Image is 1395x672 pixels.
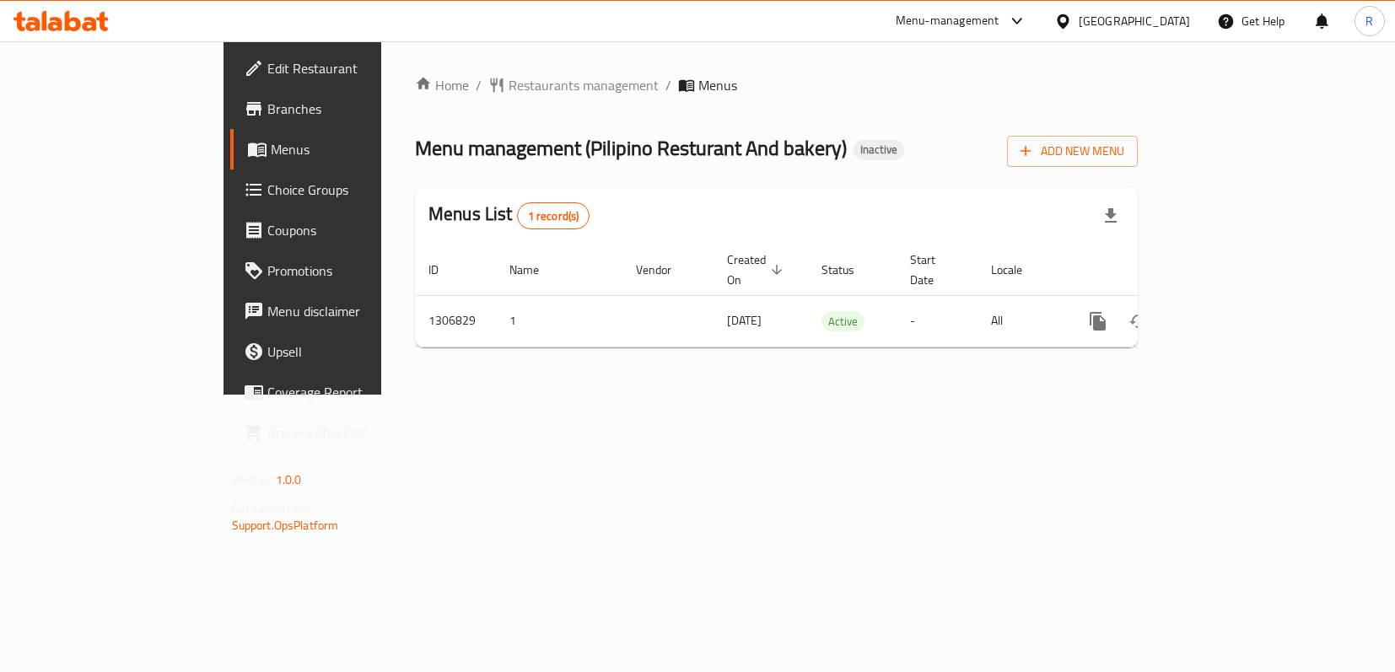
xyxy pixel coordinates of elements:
[727,309,762,331] span: [DATE]
[232,514,339,536] a: Support.OpsPlatform
[518,208,590,224] span: 1 record(s)
[978,295,1064,347] td: All
[276,469,302,491] span: 1.0.0
[230,331,456,372] a: Upsell
[230,250,456,291] a: Promotions
[267,261,443,281] span: Promotions
[509,260,561,280] span: Name
[897,295,978,347] td: -
[910,250,957,290] span: Start Date
[488,75,659,95] a: Restaurants management
[267,382,443,402] span: Coverage Report
[230,129,456,169] a: Menus
[267,99,443,119] span: Branches
[1091,196,1131,236] div: Export file
[1064,245,1253,296] th: Actions
[415,245,1253,347] table: enhanced table
[230,48,456,89] a: Edit Restaurant
[232,469,273,491] span: Version:
[1007,136,1138,167] button: Add New Menu
[230,210,456,250] a: Coupons
[415,129,847,167] span: Menu management ( Pilipino Resturant And bakery )
[665,75,671,95] li: /
[271,139,443,159] span: Menus
[267,180,443,200] span: Choice Groups
[509,75,659,95] span: Restaurants management
[267,341,443,362] span: Upsell
[476,75,482,95] li: /
[1118,301,1159,341] button: Change Status
[821,311,864,331] div: Active
[267,301,443,321] span: Menu disclaimer
[896,11,999,31] div: Menu-management
[230,291,456,331] a: Menu disclaimer
[854,142,904,157] span: Inactive
[1365,12,1373,30] span: R
[636,260,693,280] span: Vendor
[267,220,443,240] span: Coupons
[267,422,443,443] span: Grocery Checklist
[232,497,310,519] span: Get support on:
[230,412,456,453] a: Grocery Checklist
[415,75,1138,95] nav: breadcrumb
[727,250,788,290] span: Created On
[230,372,456,412] a: Coverage Report
[698,75,737,95] span: Menus
[1078,301,1118,341] button: more
[991,260,1044,280] span: Locale
[496,295,622,347] td: 1
[517,202,590,229] div: Total records count
[428,202,590,229] h2: Menus List
[428,260,461,280] span: ID
[230,89,456,129] a: Branches
[854,140,904,160] div: Inactive
[230,169,456,210] a: Choice Groups
[821,260,876,280] span: Status
[1079,12,1190,30] div: [GEOGRAPHIC_DATA]
[821,312,864,331] span: Active
[1021,141,1124,162] span: Add New Menu
[267,58,443,78] span: Edit Restaurant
